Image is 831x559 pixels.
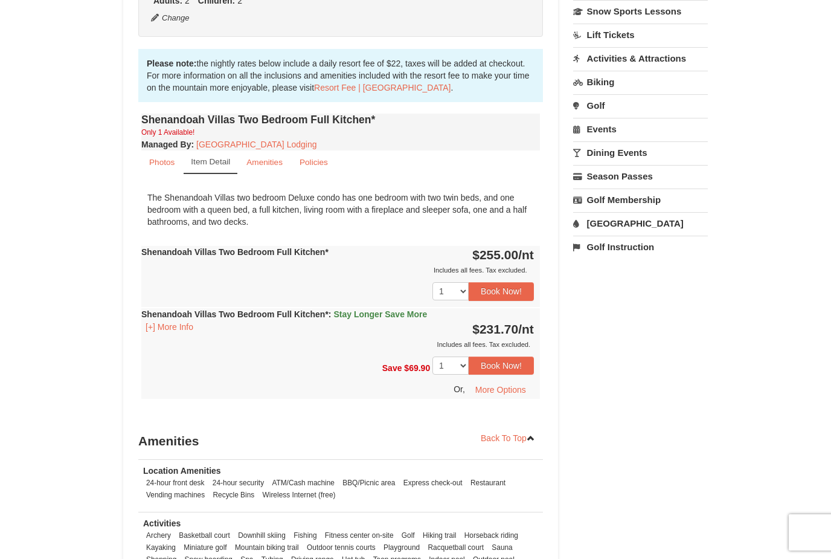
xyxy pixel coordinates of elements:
strong: $255.00 [472,248,534,262]
li: Wireless Internet (free) [260,489,339,501]
li: Outdoor tennis courts [304,541,379,554]
span: Save [382,363,402,372]
small: Item Detail [191,157,230,166]
a: Back To Top [473,429,543,447]
strong: : [141,140,194,149]
strong: Shenandoah Villas Two Bedroom Full Kitchen* [141,309,427,319]
li: Express check-out [400,477,466,489]
li: Recycle Bins [210,489,258,501]
strong: Location Amenities [143,466,221,476]
a: Policies [292,150,336,174]
a: Resort Fee | [GEOGRAPHIC_DATA] [314,83,451,92]
a: Biking [573,71,708,93]
li: 24-hour front desk [143,477,208,489]
a: Activities & Attractions [573,47,708,69]
li: Kayaking [143,541,179,554]
li: Horseback riding [461,529,521,541]
li: Restaurant [467,477,509,489]
button: [+] More Info [141,320,197,334]
a: Events [573,118,708,140]
li: BBQ/Picnic area [339,477,398,489]
li: Mountain biking trail [232,541,302,554]
button: More Options [467,381,534,399]
span: Managed By [141,140,191,149]
li: 24-hour security [210,477,267,489]
span: Or, [454,384,465,394]
li: Downhill skiing [235,529,289,541]
a: Season Passes [573,165,708,187]
a: [GEOGRAPHIC_DATA] Lodging [196,140,316,149]
a: Photos [141,150,182,174]
h4: Shenandoah Villas Two Bedroom Full Kitchen* [141,114,540,126]
span: Stay Longer Save More [333,309,427,319]
li: Golf [399,529,418,541]
a: Golf [573,94,708,117]
div: Includes all fees. Tax excluded. [141,264,534,276]
li: Sauna [489,541,515,554]
strong: Shenandoah Villas Two Bedroom Full Kitchen* [141,247,329,257]
span: $231.70 [472,322,518,336]
small: Amenities [246,158,283,167]
button: Book Now! [469,282,534,300]
a: Item Detail [184,150,237,174]
span: /nt [518,248,534,262]
li: Vending machines [143,489,208,501]
li: Playground [380,541,423,554]
div: The Shenandoah Villas two bedroom Deluxe condo has one bedroom with two twin beds, and one bedroo... [141,186,540,234]
li: Fitness center on-site [322,529,397,541]
span: : [329,309,332,319]
div: the nightly rates below include a daily resort fee of $22, taxes will be added at checkout. For m... [138,49,543,102]
strong: Please note: [147,59,196,68]
button: Change [150,11,190,25]
li: Basketball court [176,529,233,541]
small: Only 1 Available! [141,128,194,137]
a: Lift Tickets [573,24,708,46]
li: Racquetball court [425,541,487,554]
li: Hiking trail [420,529,460,541]
span: /nt [518,322,534,336]
a: Golf Instruction [573,236,708,258]
a: [GEOGRAPHIC_DATA] [573,212,708,234]
div: Includes all fees. Tax excluded. [141,338,534,351]
li: Fishing [290,529,319,541]
button: Book Now! [469,357,534,375]
li: ATM/Cash machine [269,477,338,489]
strong: Activities [143,519,181,528]
a: Amenities [239,150,290,174]
a: Golf Membership [573,189,708,211]
li: Miniature golf [181,541,229,554]
li: Archery [143,529,174,541]
span: $69.90 [404,363,430,372]
h3: Amenities [138,429,543,453]
small: Photos [149,158,175,167]
small: Policies [300,158,328,167]
a: Dining Events [573,141,708,164]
